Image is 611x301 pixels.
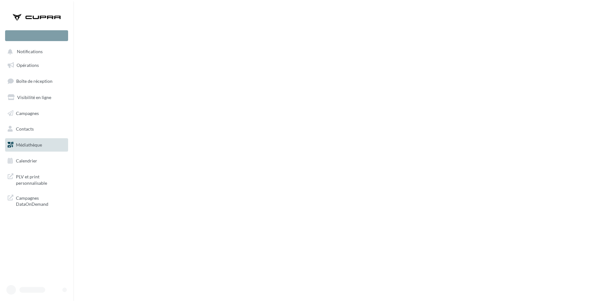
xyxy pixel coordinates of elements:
[16,172,66,186] span: PLV et print personnalisable
[16,78,53,84] span: Boîte de réception
[4,74,69,88] a: Boîte de réception
[17,49,43,54] span: Notifications
[4,107,69,120] a: Campagnes
[4,154,69,168] a: Calendrier
[4,138,69,152] a: Médiathèque
[4,170,69,189] a: PLV et print personnalisable
[4,59,69,72] a: Opérations
[5,30,68,41] div: Nouvelle campagne
[4,191,69,210] a: Campagnes DataOnDemand
[4,91,69,104] a: Visibilité en ligne
[16,194,66,207] span: Campagnes DataOnDemand
[4,122,69,136] a: Contacts
[16,110,39,116] span: Campagnes
[17,62,39,68] span: Opérations
[16,158,37,163] span: Calendrier
[16,126,34,132] span: Contacts
[16,142,42,147] span: Médiathèque
[17,95,51,100] span: Visibilité en ligne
